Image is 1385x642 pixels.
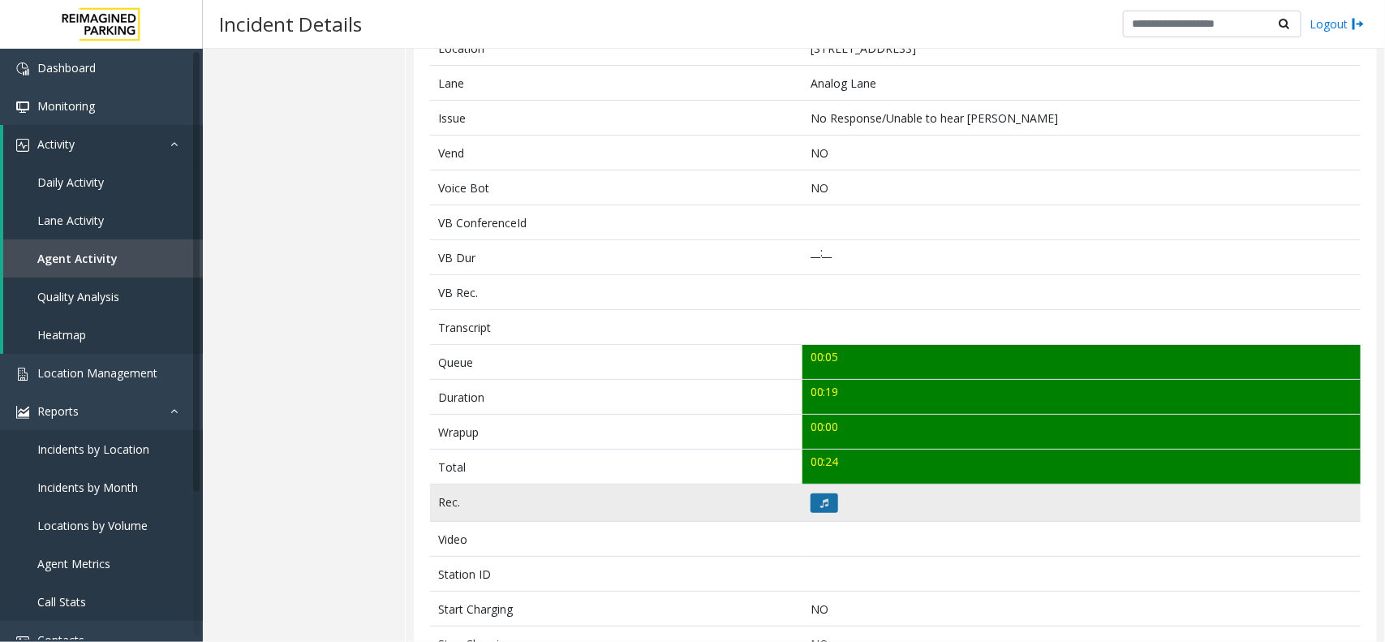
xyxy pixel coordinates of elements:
[37,480,138,495] span: Incidents by Month
[37,594,86,610] span: Call Stats
[430,101,802,136] td: Issue
[430,557,802,592] td: Station ID
[37,403,79,419] span: Reports
[37,251,118,266] span: Agent Activity
[430,66,802,101] td: Lane
[37,136,75,152] span: Activity
[802,415,1361,450] td: 00:00
[430,136,802,170] td: Vend
[802,240,1361,275] td: __:__
[37,518,148,533] span: Locations by Volume
[211,4,370,44] h3: Incident Details
[37,556,110,571] span: Agent Metrics
[430,345,802,380] td: Queue
[430,275,802,310] td: VB Rec.
[802,450,1361,485] td: 00:24
[1352,15,1365,32] img: logout
[430,485,802,522] td: Rec.
[430,450,802,485] td: Total
[37,365,157,381] span: Location Management
[16,101,29,114] img: 'icon'
[430,592,802,627] td: Start Charging
[16,139,29,152] img: 'icon'
[430,205,802,240] td: VB ConferenceId
[3,278,203,316] a: Quality Analysis
[37,289,119,304] span: Quality Analysis
[430,380,802,415] td: Duration
[37,213,104,228] span: Lane Activity
[37,98,95,114] span: Monitoring
[430,170,802,205] td: Voice Bot
[811,144,1352,162] p: NO
[802,345,1361,380] td: 00:05
[430,310,802,345] td: Transcript
[16,62,29,75] img: 'icon'
[811,601,1352,618] p: NO
[16,368,29,381] img: 'icon'
[802,66,1361,101] td: Analog Lane
[802,380,1361,415] td: 00:19
[3,163,203,201] a: Daily Activity
[1310,15,1365,32] a: Logout
[37,442,149,457] span: Incidents by Location
[802,101,1361,136] td: No Response/Unable to hear [PERSON_NAME]
[430,522,802,557] td: Video
[3,239,203,278] a: Agent Activity
[37,175,104,190] span: Daily Activity
[37,327,86,343] span: Heatmap
[3,201,203,239] a: Lane Activity
[37,60,96,75] span: Dashboard
[430,240,802,275] td: VB Dur
[16,406,29,419] img: 'icon'
[811,179,1352,196] p: NO
[430,415,802,450] td: Wrapup
[3,316,203,354] a: Heatmap
[3,125,203,163] a: Activity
